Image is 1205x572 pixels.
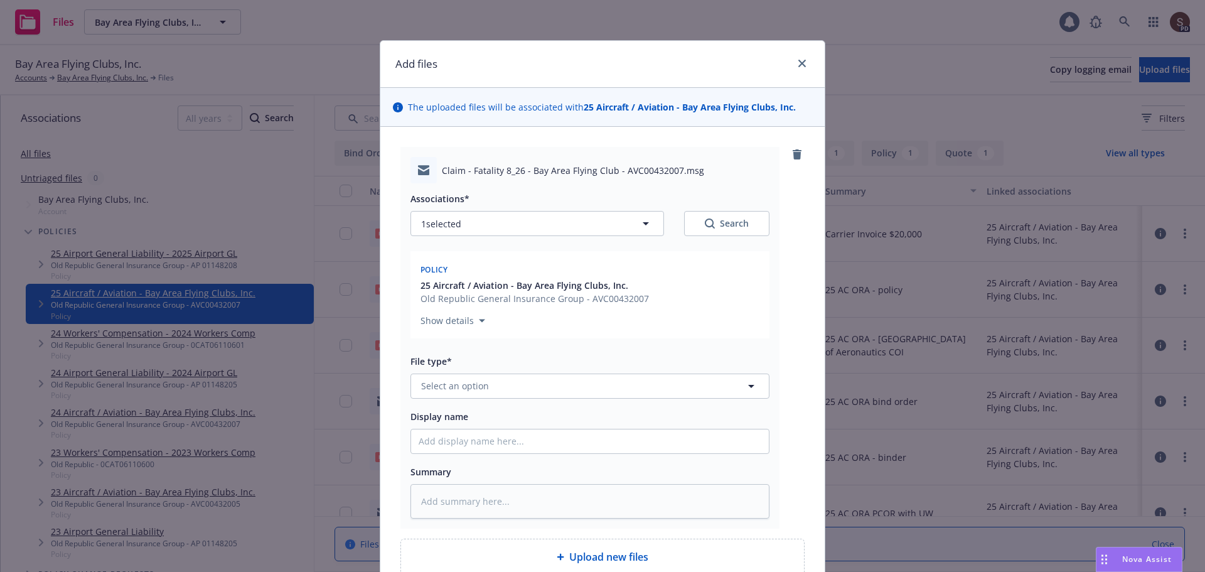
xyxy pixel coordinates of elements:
span: The uploaded files will be associated with [408,100,796,114]
span: Nova Assist [1122,554,1172,564]
span: Old Republic General Insurance Group - AVC00432007 [420,292,649,305]
span: Summary [410,466,451,478]
input: Add display name here... [411,429,769,453]
span: Associations* [410,193,469,205]
span: Claim - Fatality 8_26 - Bay Area Flying Club - AVC00432007.msg [442,164,704,177]
h1: Add files [395,56,437,72]
button: 25 Aircraft / Aviation - Bay Area Flying Clubs, Inc. [420,279,649,292]
button: Show details [415,313,490,328]
span: Select an option [421,379,489,392]
a: remove [790,147,805,162]
span: File type* [410,355,452,367]
span: 1 selected [421,217,461,230]
a: close [795,56,810,71]
strong: 25 Aircraft / Aviation - Bay Area Flying Clubs, Inc. [584,101,796,113]
span: 25 Aircraft / Aviation - Bay Area Flying Clubs, Inc. [420,279,628,292]
span: Policy [420,264,448,275]
span: Display name [410,411,468,423]
button: SearchSearch [684,211,769,236]
button: Select an option [410,374,769,399]
svg: Search [705,219,715,229]
span: Upload new files [569,549,648,564]
div: Drag to move [1096,548,1112,571]
div: Search [705,217,749,230]
button: Nova Assist [1096,547,1182,572]
button: 1selected [410,211,664,236]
